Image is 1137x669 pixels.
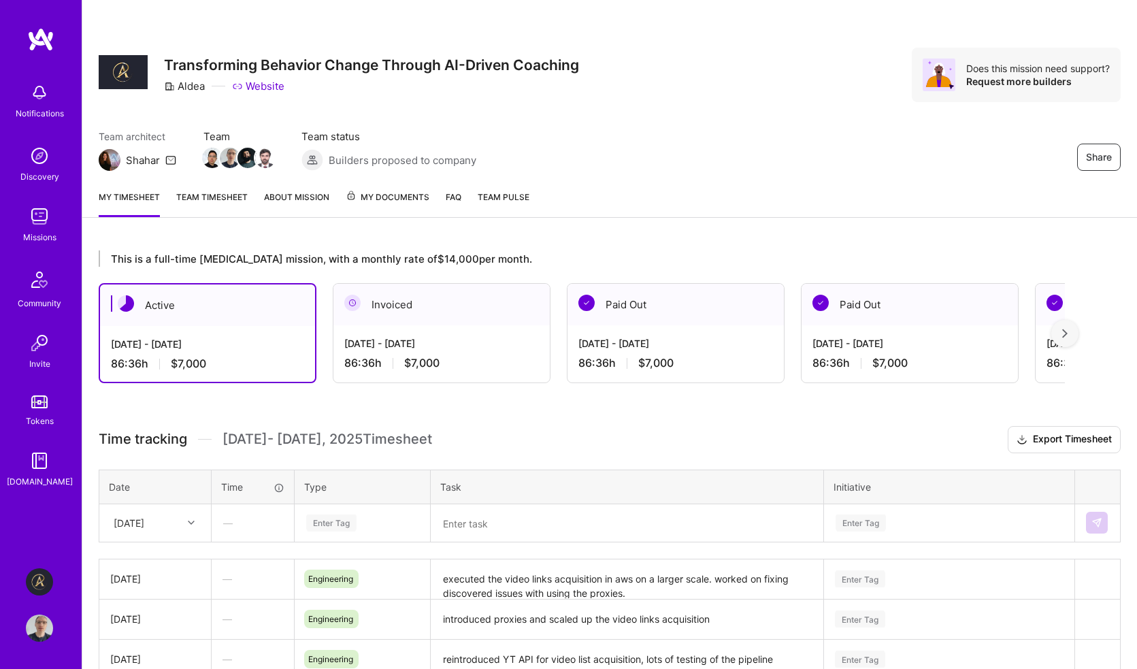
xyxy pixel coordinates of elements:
img: Aldea: Transforming Behavior Change Through AI-Driven Coaching [26,568,53,595]
a: FAQ [446,190,461,217]
i: icon Chevron [188,519,195,526]
div: Notifications [16,106,64,120]
div: Shahar [126,153,160,167]
div: 86:36 h [344,356,539,370]
img: Avatar [923,59,955,91]
span: Time tracking [99,431,187,448]
a: Team Pulse [478,190,529,217]
span: $7,000 [404,356,440,370]
button: Share [1077,144,1121,171]
div: Enter Tag [306,512,357,534]
a: Team timesheet [176,190,248,217]
a: My Documents [346,190,429,217]
a: Team Member Avatar [221,146,239,169]
a: Team Member Avatar [257,146,274,169]
th: Task [431,470,824,504]
a: Team Member Avatar [239,146,257,169]
img: teamwork [26,203,53,230]
img: right [1062,329,1068,338]
img: Builders proposed to company [301,149,323,171]
img: guide book [26,447,53,474]
div: 86:36 h [812,356,1007,370]
div: 86:36 h [578,356,773,370]
span: My Documents [346,190,429,205]
span: Engineering [308,614,353,624]
div: Paid Out [567,284,784,325]
a: Team Member Avatar [203,146,221,169]
div: Tokens [26,414,54,428]
span: Team [203,129,274,144]
div: Aldea [164,79,205,93]
div: [DATE] - [DATE] [111,337,304,351]
div: [DATE] [114,516,144,530]
div: — [212,601,294,637]
a: About Mission [264,190,329,217]
a: User Avatar [22,615,56,642]
span: $7,000 [872,356,908,370]
img: Invoiced [344,295,361,311]
div: [DATE] - [DATE] [344,336,539,350]
img: User Avatar [26,615,53,642]
img: Invite [26,329,53,357]
span: Engineering [308,654,353,664]
div: 86:36 h [111,357,304,371]
img: Paid Out [578,295,595,311]
img: Paid Out [1047,295,1063,311]
img: Team Member Avatar [237,148,258,168]
div: Paid Out [802,284,1018,325]
textarea: executed the video links acquisition in aws on a larger scale. worked on fixing discovered issues... [432,561,822,598]
div: [DATE] [110,652,200,666]
div: [DATE] - [DATE] [812,336,1007,350]
div: — [212,505,293,541]
div: Missions [23,230,56,244]
div: Does this mission need support? [966,62,1110,75]
span: Engineering [308,574,353,584]
button: Export Timesheet [1008,426,1121,453]
div: Enter Tag [835,608,885,630]
th: Date [99,470,212,504]
div: Invoiced [333,284,550,325]
span: Builders proposed to company [329,153,476,167]
img: Paid Out [812,295,829,311]
div: Enter Tag [835,568,885,589]
span: [DATE] - [DATE] , 2025 Timesheet [223,431,432,448]
img: Submit [1091,517,1102,528]
img: logo [27,27,54,52]
img: Active [118,295,134,312]
div: [DATE] [110,612,200,626]
a: My timesheet [99,190,160,217]
div: [DATE] [110,572,200,586]
i: icon Mail [165,154,176,165]
img: Team Architect [99,149,120,171]
a: Aldea: Transforming Behavior Change Through AI-Driven Coaching [22,568,56,595]
img: bell [26,79,53,106]
div: Time [221,480,284,494]
img: Community [23,263,56,296]
img: discovery [26,142,53,169]
div: [DATE] - [DATE] [578,336,773,350]
span: Share [1086,150,1112,164]
a: Website [232,79,284,93]
div: Community [18,296,61,310]
i: icon Download [1017,433,1027,447]
h3: Transforming Behavior Change Through AI-Driven Coaching [164,56,579,74]
span: Team status [301,129,476,144]
textarea: introduced proxies and scaled up the video links acquisition [432,601,822,638]
div: Initiative [834,480,1065,494]
div: Invite [29,357,50,371]
div: Request more builders [966,75,1110,88]
i: icon CompanyGray [164,81,175,92]
img: Team Member Avatar [255,148,276,168]
div: This is a full-time [MEDICAL_DATA] mission, with a monthly rate of $14,000 per month. [99,250,1065,267]
span: Team architect [99,129,176,144]
span: Team Pulse [478,192,529,202]
div: Discovery [20,169,59,184]
div: Active [100,284,315,326]
img: tokens [31,395,48,408]
div: [DOMAIN_NAME] [7,474,73,489]
img: Team Member Avatar [202,148,223,168]
span: $7,000 [171,357,206,371]
th: Type [295,470,431,504]
img: Team Member Avatar [220,148,240,168]
img: Company Logo [99,55,148,90]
